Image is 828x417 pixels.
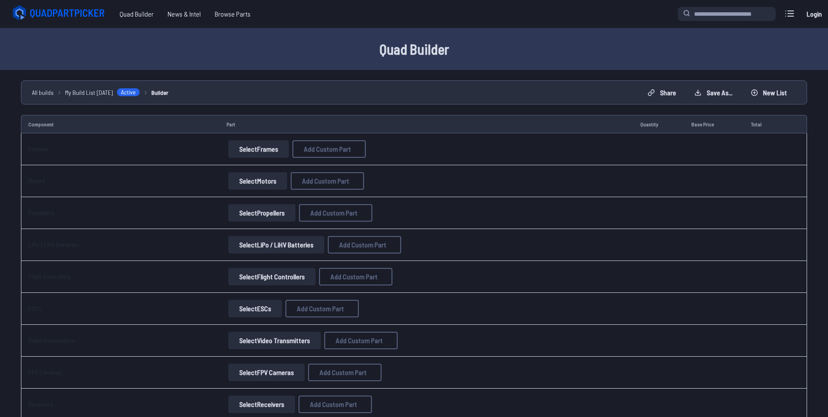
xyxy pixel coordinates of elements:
[687,86,740,100] button: Save as...
[744,115,784,133] td: Total
[328,236,401,254] button: Add Custom Part
[640,86,684,100] button: Share
[220,115,633,133] td: Part
[228,140,289,158] button: SelectFrames
[302,177,349,184] span: Add Custom Part
[28,337,75,344] a: Video Transmitters
[228,300,282,317] button: SelectESCs
[227,396,297,413] a: SelectReceivers
[228,236,324,254] button: SelectLiPo / LiHV Batteries
[292,140,366,158] button: Add Custom Part
[161,5,208,23] a: News & Intel
[310,209,357,216] span: Add Custom Part
[227,268,317,285] a: SelectFlight Controllers
[227,332,323,349] a: SelectVideo Transmitters
[320,369,367,376] span: Add Custom Part
[28,273,71,280] a: Flight Controllers
[804,5,825,23] a: Login
[285,300,359,317] button: Add Custom Part
[633,115,685,133] td: Quantity
[299,204,372,222] button: Add Custom Part
[299,396,372,413] button: Add Custom Part
[228,396,295,413] button: SelectReceivers
[65,88,113,97] span: My Build List [DATE]
[227,140,291,158] a: SelectFrames
[743,86,794,100] button: New List
[228,332,321,349] button: SelectVideo Transmitters
[304,146,351,153] span: Add Custom Part
[151,88,168,97] a: Builder
[208,5,258,23] a: Browse Parts
[228,172,287,190] button: SelectMotors
[28,241,79,248] a: LiPo / LiHV Batteries
[228,204,295,222] button: SelectPropellers
[684,115,743,133] td: Base Price
[227,172,289,190] a: SelectMotors
[319,268,392,285] button: Add Custom Part
[117,88,140,97] span: Active
[291,172,364,190] button: Add Custom Part
[339,241,386,248] span: Add Custom Part
[227,204,297,222] a: SelectPropellers
[308,364,381,381] button: Add Custom Part
[28,145,48,153] a: Frames
[28,400,53,408] a: Receivers
[227,300,284,317] a: SelectESCs
[297,305,344,312] span: Add Custom Part
[65,88,140,97] a: My Build List [DATE]Active
[135,38,694,59] h1: Quad Builder
[28,177,45,184] a: Motors
[28,305,41,312] a: ESCs
[228,268,316,285] button: SelectFlight Controllers
[227,236,326,254] a: SelectLiPo / LiHV Batteries
[32,88,54,97] a: All builds
[324,332,398,349] button: Add Custom Part
[113,5,161,23] a: Quad Builder
[310,401,357,408] span: Add Custom Part
[28,209,54,216] a: Propellers
[21,115,220,133] td: Component
[28,368,62,376] a: FPV Cameras
[227,364,306,381] a: SelectFPV Cameras
[228,364,305,381] button: SelectFPV Cameras
[330,273,378,280] span: Add Custom Part
[336,337,383,344] span: Add Custom Part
